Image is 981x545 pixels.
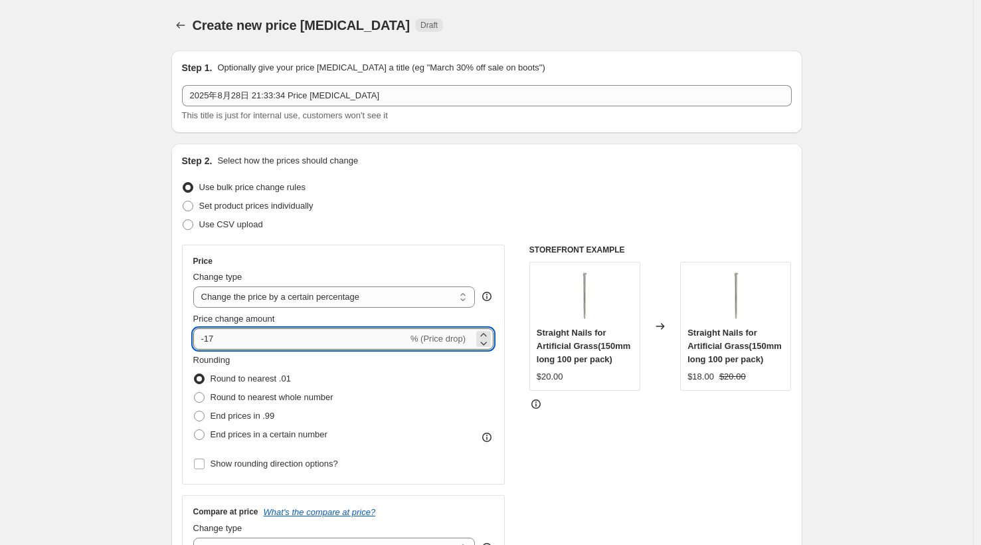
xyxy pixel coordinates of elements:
[529,245,792,255] h6: STOREFRONT EXAMPLE
[211,459,338,469] span: Show rounding direction options?
[558,269,611,322] img: 01_80x.jpg
[480,290,493,303] div: help
[199,219,263,229] span: Use CSV upload
[199,182,306,192] span: Use bulk price change rules
[410,334,466,344] span: % (Price drop)
[199,201,313,211] span: Set product prices individually
[193,256,213,267] h3: Price
[719,370,746,383] strike: $20.00
[193,355,230,365] span: Rounding
[709,269,762,322] img: 01_80x.jpg
[537,328,631,364] span: Straight Nails for Artificial Grass(150mm long 100 per pack)
[193,314,275,324] span: Price change amount
[182,110,388,120] span: This title is just for internal use, customers won't see it
[217,61,545,74] p: Optionally give your price [MEDICAL_DATA] a title (eg "March 30% off sale on boots")
[687,370,714,383] div: $18.00
[211,429,327,439] span: End prices in a certain number
[211,374,291,383] span: Round to nearest .01
[182,61,213,74] h2: Step 1.
[264,507,376,517] button: What's the compare at price?
[193,328,408,350] input: -15
[687,328,782,364] span: Straight Nails for Artificial Grass(150mm long 100 per pack)
[537,370,563,383] div: $20.00
[182,154,213,167] h2: Step 2.
[193,523,242,533] span: Change type
[182,85,792,106] input: 30% off holiday sale
[217,154,358,167] p: Select how the prices should change
[420,20,438,31] span: Draft
[171,16,190,35] button: Price change jobs
[211,411,275,421] span: End prices in .99
[193,18,410,33] span: Create new price [MEDICAL_DATA]
[211,392,333,402] span: Round to nearest whole number
[193,506,258,517] h3: Compare at price
[193,272,242,282] span: Change type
